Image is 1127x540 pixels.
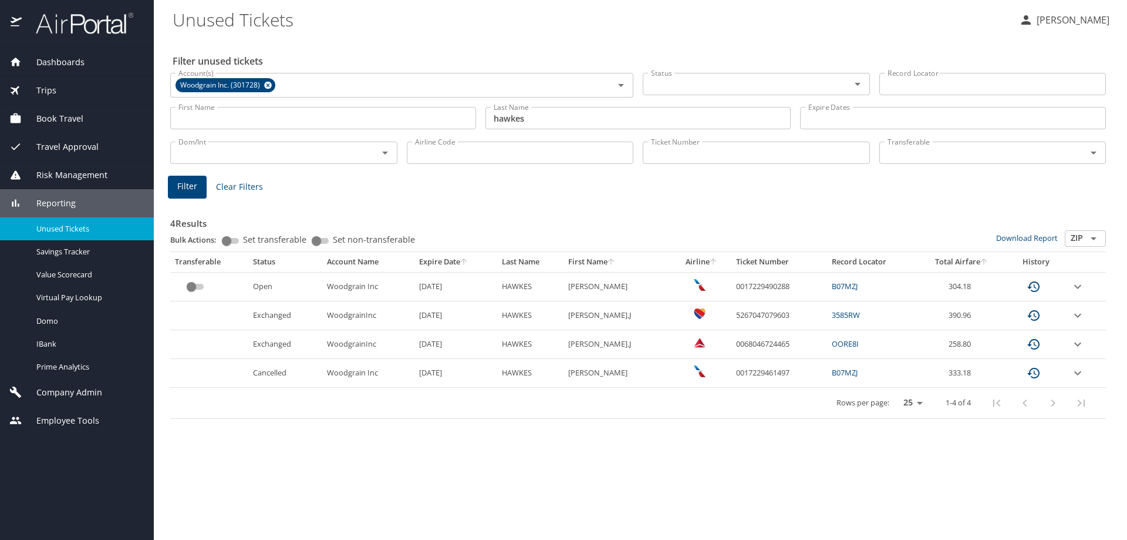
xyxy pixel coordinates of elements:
[836,399,889,407] p: Rows per page:
[36,223,140,234] span: Unused Tickets
[22,140,99,153] span: Travel Approval
[608,259,616,266] button: sort
[832,338,859,349] a: OORE8I
[22,56,85,69] span: Dashboards
[731,272,827,301] td: 0017229490288
[248,301,322,330] td: Exchanged
[694,279,706,291] img: American Airlines
[22,197,76,210] span: Reporting
[36,246,140,257] span: Savings Tracker
[322,272,414,301] td: Woodgrain Inc
[414,272,497,301] td: [DATE]
[22,386,102,399] span: Company Admin
[1085,230,1102,247] button: Open
[248,330,322,359] td: Exchanged
[694,365,706,377] img: American Airlines
[173,1,1010,38] h1: Unused Tickets
[731,252,827,272] th: Ticket Number
[827,252,917,272] th: Record Locator
[377,145,393,161] button: Open
[849,76,866,92] button: Open
[22,169,107,182] span: Risk Management
[248,252,322,272] th: Status
[170,252,1106,419] table: custom pagination table
[917,252,1006,272] th: Total Airfare
[176,79,267,92] span: Woodgrain Inc. (301728)
[1033,13,1109,27] p: [PERSON_NAME]
[894,394,927,412] select: rows per page
[170,210,1106,230] h3: 4 Results
[460,259,468,266] button: sort
[1085,145,1102,161] button: Open
[36,292,140,303] span: Virtual Pay Lookup
[333,236,415,244] span: Set non-transferable
[1014,9,1114,31] button: [PERSON_NAME]
[175,257,244,267] div: Transferable
[731,301,827,330] td: 5267047079603
[170,234,226,245] p: Bulk Actions:
[1071,308,1085,323] button: expand row
[243,236,306,244] span: Set transferable
[731,359,827,388] td: 0017229461497
[563,252,672,272] th: First Name
[563,301,672,330] td: [PERSON_NAME].J
[1006,252,1066,272] th: History
[176,78,275,92] div: Woodgrain Inc. (301728)
[22,84,56,97] span: Trips
[980,259,988,266] button: sort
[710,259,718,266] button: sort
[563,330,672,359] td: [PERSON_NAME].J
[216,180,263,194] span: Clear Filters
[613,77,629,93] button: Open
[248,359,322,388] td: Cancelled
[694,308,706,320] img: Southwest Airlines
[694,337,706,348] img: Delta Airlines
[414,330,497,359] td: [DATE]
[211,176,268,198] button: Clear Filters
[36,316,140,327] span: Domo
[917,272,1006,301] td: 304.18
[322,330,414,359] td: WoodgrainInc
[11,12,23,35] img: icon-airportal.png
[917,301,1006,330] td: 390.96
[36,269,140,280] span: Value Scorecard
[497,359,563,388] td: HAWKES
[1071,366,1085,380] button: expand row
[563,359,672,388] td: [PERSON_NAME]
[22,112,83,125] span: Book Travel
[173,52,1108,71] h2: Filter unused tickets
[1071,280,1085,294] button: expand row
[322,301,414,330] td: WoodgrainInc
[497,272,563,301] td: HAWKES
[673,252,731,272] th: Airline
[996,233,1058,243] a: Download Report
[497,301,563,330] td: HAWKES
[23,12,133,35] img: airportal-logo.png
[917,330,1006,359] td: 258.80
[36,361,140,373] span: Prime Analytics
[917,359,1006,388] td: 333.18
[177,179,197,194] span: Filter
[832,367,858,378] a: B07MZJ
[22,414,99,427] span: Employee Tools
[36,338,140,350] span: IBank
[414,252,497,272] th: Expire Date
[497,252,563,272] th: Last Name
[563,272,672,301] td: [PERSON_NAME]
[497,330,563,359] td: HAWKES
[414,359,497,388] td: [DATE]
[414,301,497,330] td: [DATE]
[322,359,414,388] td: Woodgrain Inc
[1071,337,1085,351] button: expand row
[168,176,207,199] button: Filter
[832,310,860,320] a: 3585RW
[322,252,414,272] th: Account Name
[731,330,827,359] td: 0068046724465
[248,272,322,301] td: Open
[832,281,858,291] a: B07MZJ
[946,399,971,407] p: 1-4 of 4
